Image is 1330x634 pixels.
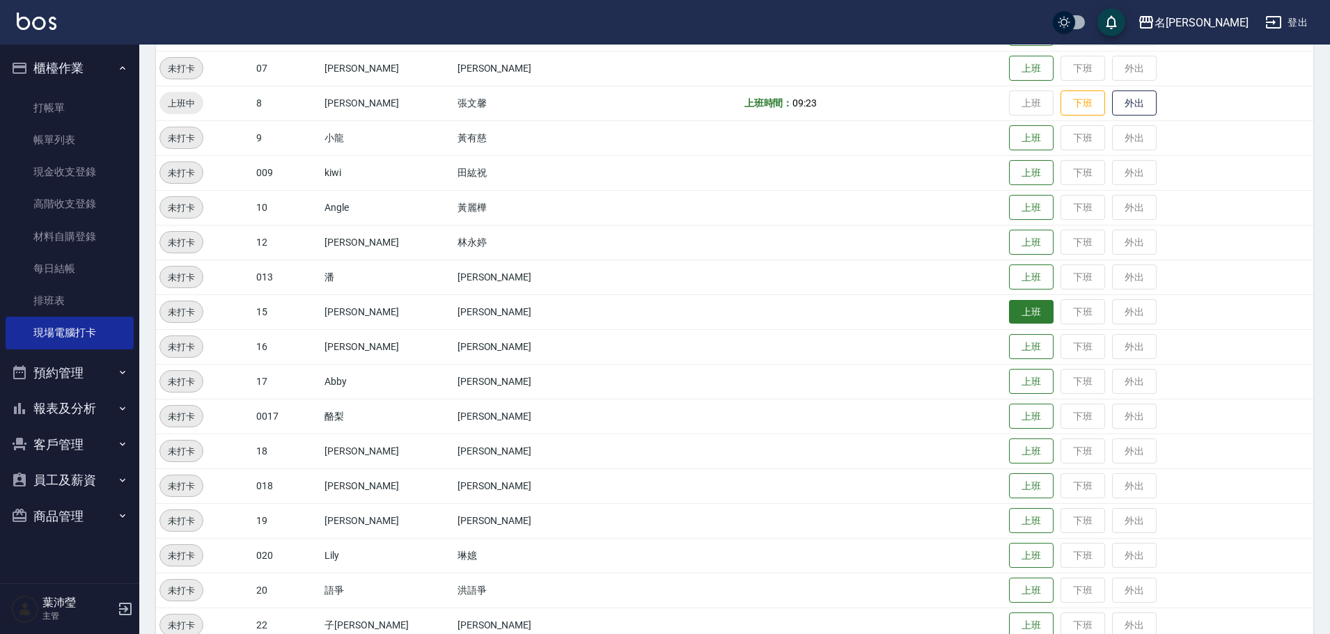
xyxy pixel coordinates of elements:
[11,595,39,623] img: Person
[1009,230,1054,255] button: 上班
[321,364,453,399] td: Abby
[1009,300,1054,324] button: 上班
[1009,404,1054,429] button: 上班
[160,200,203,215] span: 未打卡
[1155,14,1249,31] div: 名[PERSON_NAME]
[1009,508,1054,534] button: 上班
[160,61,203,76] span: 未打卡
[42,610,114,622] p: 主管
[1009,56,1054,81] button: 上班
[160,583,203,598] span: 未打卡
[253,503,322,538] td: 19
[1061,90,1105,116] button: 下班
[253,120,322,155] td: 9
[160,548,203,563] span: 未打卡
[253,260,322,294] td: 013
[160,235,203,250] span: 未打卡
[454,399,609,434] td: [PERSON_NAME]
[6,156,134,188] a: 現金收支登錄
[253,434,322,468] td: 18
[160,479,203,493] span: 未打卡
[454,294,609,329] td: [PERSON_NAME]
[454,329,609,364] td: [PERSON_NAME]
[321,468,453,503] td: [PERSON_NAME]
[454,573,609,608] td: 洪語爭
[17,13,56,30] img: Logo
[321,329,453,364] td: [PERSON_NAME]
[321,120,453,155] td: 小龍
[744,97,793,109] b: 上班時間：
[160,340,203,354] span: 未打卡
[6,50,134,86] button: 櫃檯作業
[1009,369,1054,395] button: 上班
[160,618,203,633] span: 未打卡
[454,503,609,538] td: [PERSON_NAME]
[253,329,322,364] td: 16
[454,538,609,573] td: 琳嬑
[6,285,134,317] a: 排班表
[321,399,453,434] td: 酪梨
[253,225,322,260] td: 12
[1097,8,1125,36] button: save
[6,462,134,498] button: 員工及薪資
[253,538,322,573] td: 020
[6,253,134,285] a: 每日結帳
[1009,543,1054,569] button: 上班
[253,294,322,329] td: 15
[454,468,609,503] td: [PERSON_NAME]
[42,596,114,610] h5: 葉沛瑩
[253,155,322,190] td: 009
[454,225,609,260] td: 林永婷
[6,124,134,156] a: 帳單列表
[160,270,203,285] span: 未打卡
[6,188,134,220] a: 高階收支登錄
[321,225,453,260] td: [PERSON_NAME]
[1009,438,1054,464] button: 上班
[253,364,322,399] td: 17
[454,51,609,86] td: [PERSON_NAME]
[253,190,322,225] td: 10
[321,573,453,608] td: 語爭
[253,399,322,434] td: 0017
[6,221,134,253] a: 材料自購登錄
[160,131,203,145] span: 未打卡
[1009,125,1054,151] button: 上班
[160,409,203,424] span: 未打卡
[454,364,609,399] td: [PERSON_NAME]
[6,355,134,391] button: 預約管理
[6,390,134,427] button: 報表及分析
[321,538,453,573] td: Lily
[6,427,134,463] button: 客戶管理
[1112,90,1157,116] button: 外出
[159,96,203,111] span: 上班中
[6,317,134,349] a: 現場電腦打卡
[321,51,453,86] td: [PERSON_NAME]
[6,92,134,124] a: 打帳單
[6,498,134,534] button: 商品管理
[253,468,322,503] td: 018
[253,51,322,86] td: 07
[160,374,203,389] span: 未打卡
[321,190,453,225] td: Angle
[1009,334,1054,360] button: 上班
[321,155,453,190] td: kiwi
[1009,473,1054,499] button: 上班
[1260,10,1313,35] button: 登出
[454,260,609,294] td: [PERSON_NAME]
[1009,264,1054,290] button: 上班
[454,190,609,225] td: 黃麗樺
[1009,195,1054,221] button: 上班
[253,86,322,120] td: 8
[454,434,609,468] td: [PERSON_NAME]
[792,97,817,109] span: 09:23
[160,514,203,528] span: 未打卡
[160,305,203,319] span: 未打卡
[321,260,453,294] td: 潘
[321,294,453,329] td: [PERSON_NAME]
[454,86,609,120] td: 張文馨
[321,86,453,120] td: [PERSON_NAME]
[253,573,322,608] td: 20
[454,155,609,190] td: 田紘祝
[160,444,203,459] span: 未打卡
[321,434,453,468] td: [PERSON_NAME]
